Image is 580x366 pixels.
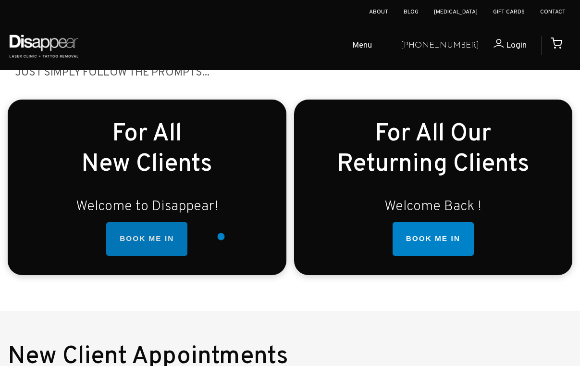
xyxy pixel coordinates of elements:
big: ... [202,66,210,80]
small: Welcome Back ! [384,198,481,215]
small: For All Our Returning Clients [337,119,530,180]
a: About [369,8,388,16]
span: Menu [352,39,372,53]
small: Welcome to Disappear! [76,198,218,215]
img: Disappear - Laser Clinic and Tattoo Removal Services in Sydney, Australia [7,29,80,63]
a: BOOK ME IN [393,222,474,256]
big: JUST SIMPLY follow the prompts [15,66,202,80]
a: Menu [319,31,393,62]
a: BOOK ME IN [106,222,187,256]
span: Login [506,40,527,51]
a: [MEDICAL_DATA] [434,8,478,16]
small: For All New Clients [81,119,212,180]
a: [PHONE_NUMBER] [401,39,479,53]
a: Login [479,39,527,53]
a: Gift Cards [493,8,525,16]
ul: Open Mobile Menu [87,31,393,62]
a: Contact [540,8,566,16]
a: Blog [404,8,419,16]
